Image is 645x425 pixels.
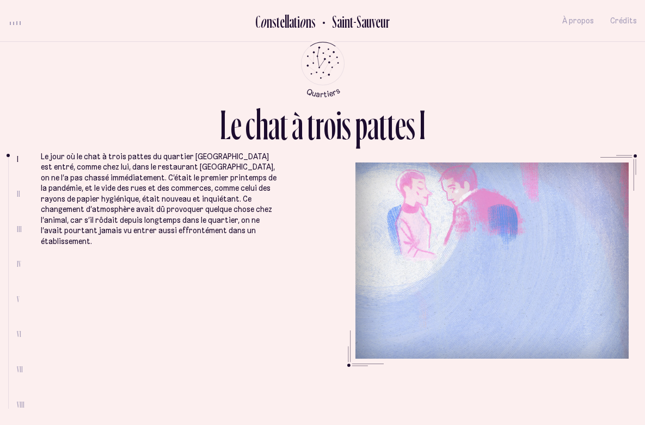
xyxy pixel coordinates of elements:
div: p [355,103,367,146]
button: volume audio [8,15,22,27]
tspan: Quartiers [305,85,342,99]
div: l [287,12,289,30]
div: à [292,103,303,146]
button: À propos [562,8,594,34]
div: o [324,103,336,146]
button: Crédits [610,8,637,34]
div: L [220,103,231,146]
div: c [245,103,255,146]
span: III [17,224,22,234]
div: l [285,12,287,30]
span: II [17,189,20,198]
div: t [379,103,387,146]
div: o [260,12,267,30]
div: C [255,12,260,30]
span: V [17,295,20,304]
p: Le jour où le chat à trois pattes du quartier [GEOGRAPHIC_DATA] est entré, comme chez lui, dans l... [41,152,280,247]
div: a [268,103,280,146]
div: i [297,12,300,30]
div: h [255,103,268,146]
div: t [294,12,297,30]
span: VIII [17,400,24,409]
div: a [367,103,379,146]
div: e [231,103,242,146]
div: n [306,12,311,30]
div: i [336,103,342,146]
div: t [307,103,315,146]
span: À propos [562,16,594,26]
div: s [311,12,316,30]
div: t [387,103,395,146]
span: VI [17,329,21,339]
div: e [395,103,406,146]
span: IV [17,259,21,268]
div: I [419,103,426,146]
div: a [289,12,294,30]
div: n [267,12,272,30]
button: Retour au Quartier [316,12,390,30]
div: s [272,12,277,30]
div: o [299,12,306,30]
div: e [280,12,285,30]
span: Crédits [610,16,637,26]
div: t [280,103,288,146]
span: I [17,154,19,164]
div: r [315,103,324,146]
div: s [406,103,415,146]
div: s [342,103,351,146]
button: Retour au menu principal [291,42,354,98]
span: VII [17,365,23,374]
div: t [277,12,280,30]
h2: Saint-Sauveur [324,12,390,30]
